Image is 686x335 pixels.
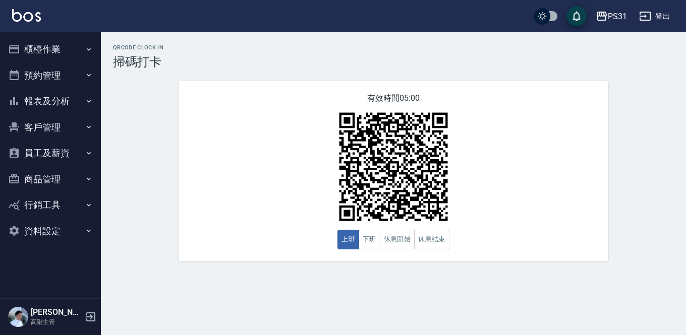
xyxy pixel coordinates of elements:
button: 行銷工具 [4,192,97,218]
button: PS31 [592,6,631,27]
button: 資料設定 [4,218,97,244]
button: 商品管理 [4,166,97,192]
button: save [566,6,587,26]
button: 櫃檯作業 [4,36,97,62]
button: 員工及薪資 [4,140,97,166]
button: 登出 [635,7,674,26]
h3: 掃碼打卡 [113,55,674,69]
p: 高階主管 [31,317,82,326]
div: 有效時間 05:00 [179,81,608,261]
button: 預約管理 [4,62,97,89]
img: Person [8,307,28,327]
button: 報表及分析 [4,88,97,114]
div: PS31 [608,10,627,23]
button: 上班 [337,230,359,249]
h5: [PERSON_NAME] [31,307,82,317]
button: 客戶管理 [4,114,97,141]
img: Logo [12,9,41,22]
h2: QRcode Clock In [113,44,674,51]
button: 下班 [359,230,380,249]
button: 休息結束 [414,230,449,249]
button: 休息開始 [380,230,415,249]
